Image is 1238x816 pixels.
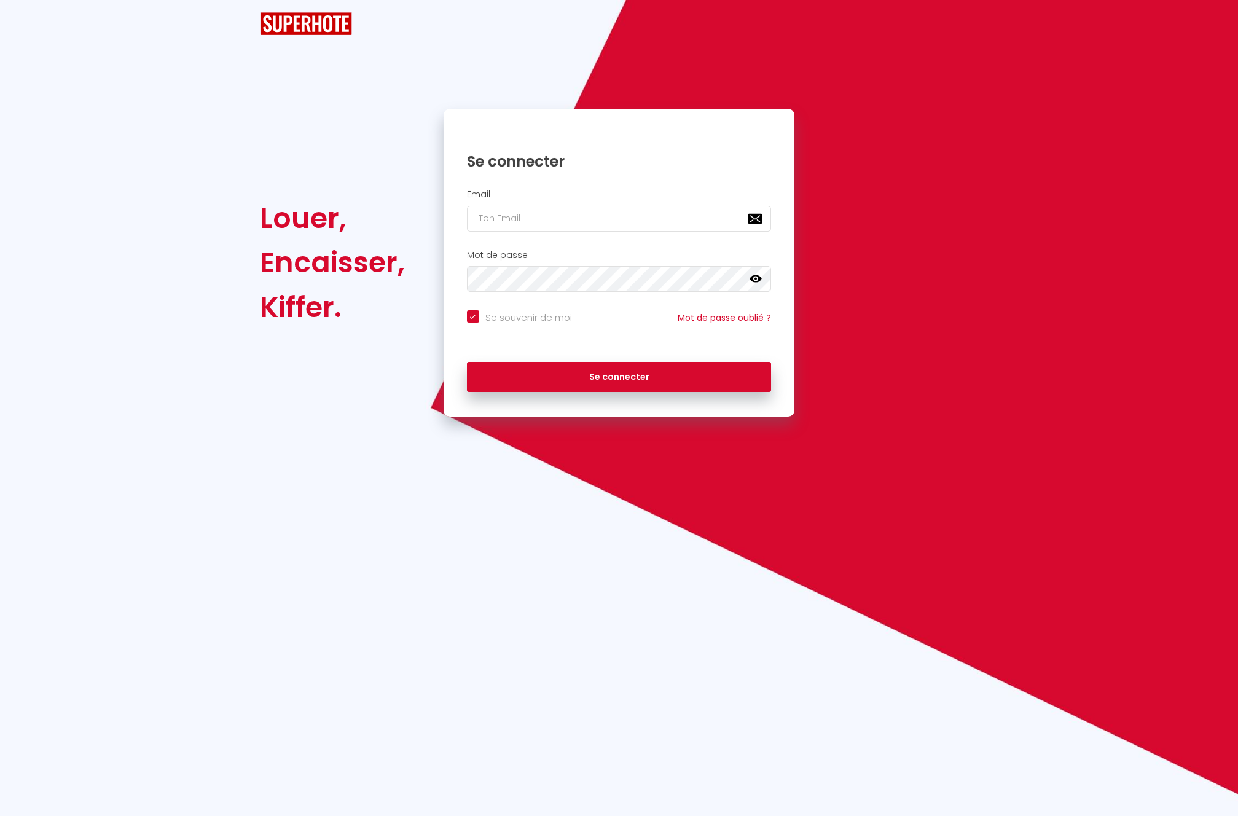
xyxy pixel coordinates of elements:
h1: Se connecter [467,152,772,171]
div: Encaisser, [260,240,405,284]
div: Kiffer. [260,285,405,329]
a: Mot de passe oublié ? [678,312,771,324]
div: Louer, [260,196,405,240]
input: Ton Email [467,206,772,232]
button: Se connecter [467,362,772,393]
h2: Email [467,189,772,200]
img: SuperHote logo [260,12,352,35]
h2: Mot de passe [467,250,772,261]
